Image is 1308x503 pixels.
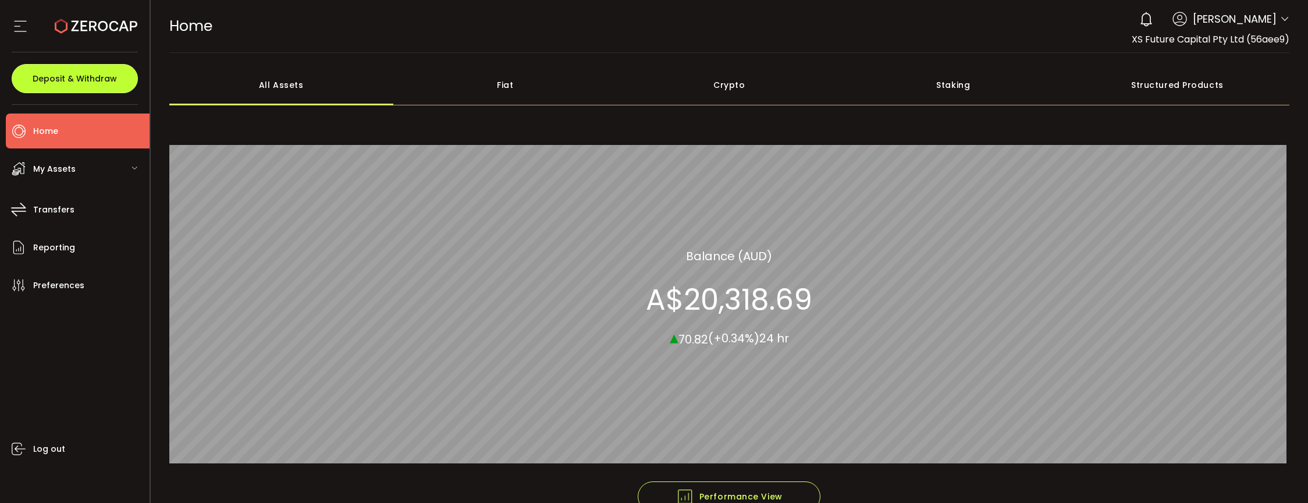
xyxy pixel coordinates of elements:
[841,65,1065,105] div: Staking
[12,64,138,93] button: Deposit & Withdraw
[708,330,759,346] span: (+0.34%)
[686,247,772,264] section: Balance (AUD)
[33,75,117,83] span: Deposit & Withdraw
[1193,11,1277,27] span: [PERSON_NAME]
[33,161,76,178] span: My Assets
[33,201,74,218] span: Transfers
[670,324,678,349] span: ▴
[169,16,212,36] span: Home
[393,65,617,105] div: Fiat
[617,65,841,105] div: Crypto
[33,441,65,458] span: Log out
[646,282,812,317] section: A$20,318.69
[169,65,393,105] div: All Assets
[1132,33,1289,46] span: XS Future Capital Pty Ltd (56aee9)
[759,330,789,346] span: 24 hr
[1065,65,1289,105] div: Structured Products
[1250,447,1308,503] iframe: Chat Widget
[33,239,75,256] span: Reporting
[678,331,708,347] span: 70.82
[33,123,58,140] span: Home
[33,277,84,294] span: Preferences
